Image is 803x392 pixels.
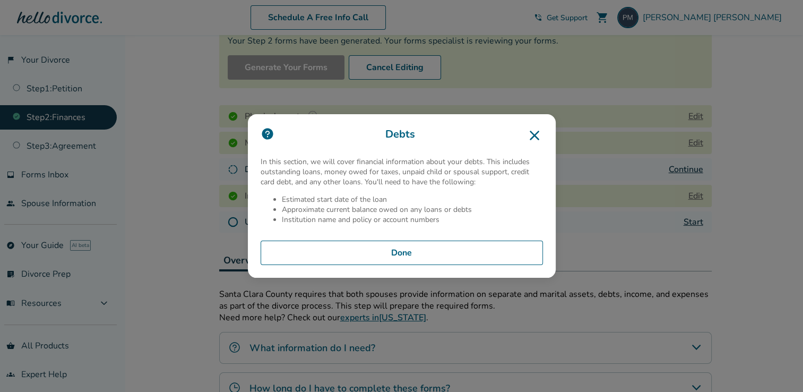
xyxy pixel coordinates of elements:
iframe: Chat Widget [750,341,803,392]
p: In this section, we will cover financial information about your debts. This includes outstanding ... [261,157,543,187]
li: Institution name and policy or account numbers [282,215,543,225]
h3: Debts [261,127,543,144]
img: icon [261,127,274,141]
li: Approximate current balance owed on any loans or debts [282,204,543,215]
li: Estimated start date of the loan [282,194,543,204]
button: Done [261,241,543,265]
